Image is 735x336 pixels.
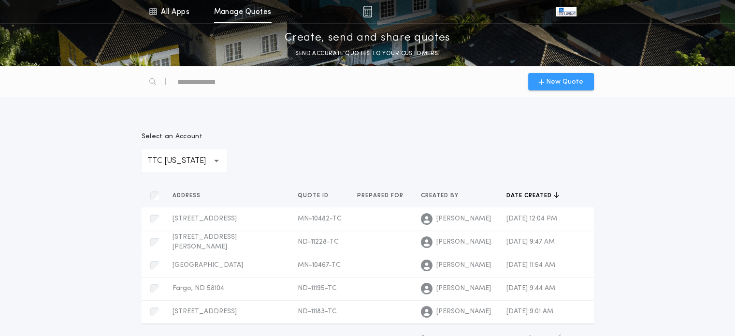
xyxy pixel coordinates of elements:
p: Select an Account [142,132,227,142]
span: ND-11228-TC [298,238,339,246]
button: Date created [506,191,559,201]
span: ND-11195-TC [298,285,337,292]
img: img [363,6,372,17]
button: Address [173,191,208,201]
span: [GEOGRAPHIC_DATA] [173,262,243,269]
span: Date created [506,192,554,200]
span: [PERSON_NAME] [436,284,491,293]
span: [STREET_ADDRESS][PERSON_NAME] [173,234,237,250]
span: ND-11183-TC [298,308,337,315]
span: [DATE] 9:47 AM [506,238,555,246]
span: [STREET_ADDRESS] [173,308,237,315]
span: [STREET_ADDRESS] [173,215,237,222]
span: [PERSON_NAME] [436,307,491,317]
button: Quote ID [298,191,336,201]
span: [PERSON_NAME] [436,214,491,224]
img: vs-icon [556,7,576,16]
span: New Quote [546,77,583,87]
span: Created by [421,192,461,200]
span: [PERSON_NAME] [436,237,491,247]
p: SEND ACCURATE QUOTES TO YOUR CUSTOMERS. [295,49,439,58]
span: [DATE] 9:44 AM [506,285,555,292]
span: Fargo, ND 58104 [173,285,224,292]
span: [DATE] 9:01 AM [506,308,553,315]
button: TTC [US_STATE] [142,149,227,173]
button: Created by [421,191,466,201]
p: Create, send and share quotes [285,30,450,46]
span: MN-10467-TC [298,262,341,269]
span: Prepared for [357,192,405,200]
span: Address [173,192,202,200]
span: [PERSON_NAME] [436,261,491,270]
span: [DATE] 11:54 AM [506,262,555,269]
span: Quote ID [298,192,331,200]
span: [DATE] 12:04 PM [506,215,557,222]
span: MN-10482-TC [298,215,342,222]
button: New Quote [528,73,594,90]
p: TTC [US_STATE] [147,155,221,167]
